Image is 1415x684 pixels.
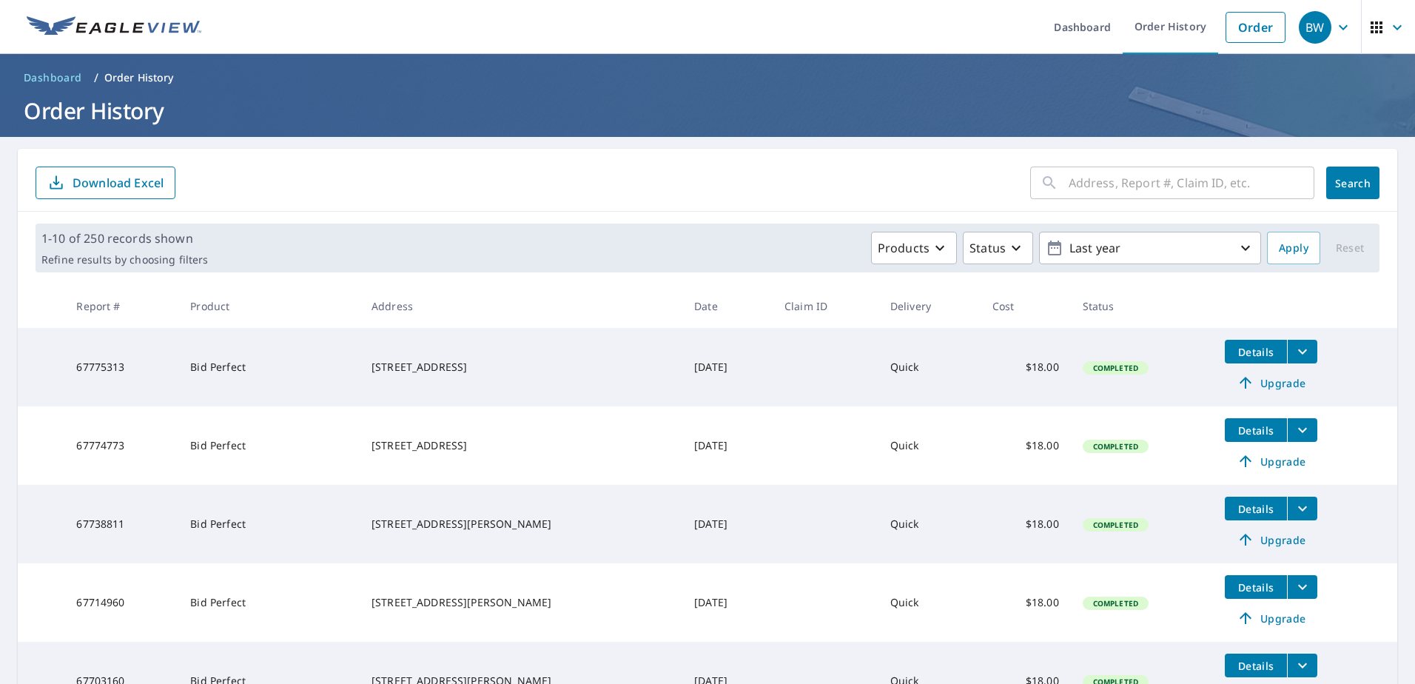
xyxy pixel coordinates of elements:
[1326,167,1379,199] button: Search
[1084,598,1147,608] span: Completed
[1225,528,1317,551] a: Upgrade
[682,284,773,328] th: Date
[1234,502,1278,516] span: Details
[878,485,981,563] td: Quick
[1287,654,1317,677] button: filesDropdownBtn-67703160
[1225,654,1287,677] button: detailsBtn-67703160
[1039,232,1261,264] button: Last year
[1234,609,1308,627] span: Upgrade
[1225,497,1287,520] button: detailsBtn-67738811
[981,563,1071,642] td: $18.00
[73,175,164,191] p: Download Excel
[94,69,98,87] li: /
[682,563,773,642] td: [DATE]
[878,563,981,642] td: Quick
[64,485,178,563] td: 67738811
[981,284,1071,328] th: Cost
[18,95,1397,126] h1: Order History
[1226,12,1285,43] a: Order
[1287,340,1317,363] button: filesDropdownBtn-67775313
[1299,11,1331,44] div: BW
[1225,449,1317,473] a: Upgrade
[178,284,360,328] th: Product
[1225,418,1287,442] button: detailsBtn-67774773
[1287,418,1317,442] button: filesDropdownBtn-67774773
[1267,232,1320,264] button: Apply
[1287,575,1317,599] button: filesDropdownBtn-67714960
[36,167,175,199] button: Download Excel
[178,563,360,642] td: Bid Perfect
[178,406,360,485] td: Bid Perfect
[372,360,670,375] div: [STREET_ADDRESS]
[981,485,1071,563] td: $18.00
[1084,520,1147,530] span: Completed
[878,328,981,406] td: Quick
[963,232,1033,264] button: Status
[1084,441,1147,452] span: Completed
[1338,176,1368,190] span: Search
[1279,239,1308,258] span: Apply
[104,70,174,85] p: Order History
[1071,284,1213,328] th: Status
[1234,580,1278,594] span: Details
[1287,497,1317,520] button: filesDropdownBtn-67738811
[1234,452,1308,470] span: Upgrade
[773,284,878,328] th: Claim ID
[878,284,981,328] th: Delivery
[64,406,178,485] td: 67774773
[178,485,360,563] td: Bid Perfect
[64,284,178,328] th: Report #
[372,595,670,610] div: [STREET_ADDRESS][PERSON_NAME]
[360,284,682,328] th: Address
[682,406,773,485] td: [DATE]
[981,406,1071,485] td: $18.00
[1234,345,1278,359] span: Details
[1234,531,1308,549] span: Upgrade
[372,438,670,453] div: [STREET_ADDRESS]
[1225,606,1317,630] a: Upgrade
[878,239,930,257] p: Products
[372,517,670,532] div: [STREET_ADDRESS][PERSON_NAME]
[1234,659,1278,673] span: Details
[981,328,1071,406] td: $18.00
[178,328,360,406] td: Bid Perfect
[878,406,981,485] td: Quick
[1225,340,1287,363] button: detailsBtn-67775313
[18,66,88,90] a: Dashboard
[24,70,82,85] span: Dashboard
[1063,235,1237,261] p: Last year
[1234,423,1278,437] span: Details
[682,328,773,406] td: [DATE]
[1084,363,1147,373] span: Completed
[682,485,773,563] td: [DATE]
[18,66,1397,90] nav: breadcrumb
[64,328,178,406] td: 67775313
[1225,371,1317,395] a: Upgrade
[871,232,957,264] button: Products
[1225,575,1287,599] button: detailsBtn-67714960
[41,253,208,266] p: Refine results by choosing filters
[41,229,208,247] p: 1-10 of 250 records shown
[64,563,178,642] td: 67714960
[969,239,1006,257] p: Status
[27,16,201,38] img: EV Logo
[1234,374,1308,392] span: Upgrade
[1069,162,1314,204] input: Address, Report #, Claim ID, etc.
